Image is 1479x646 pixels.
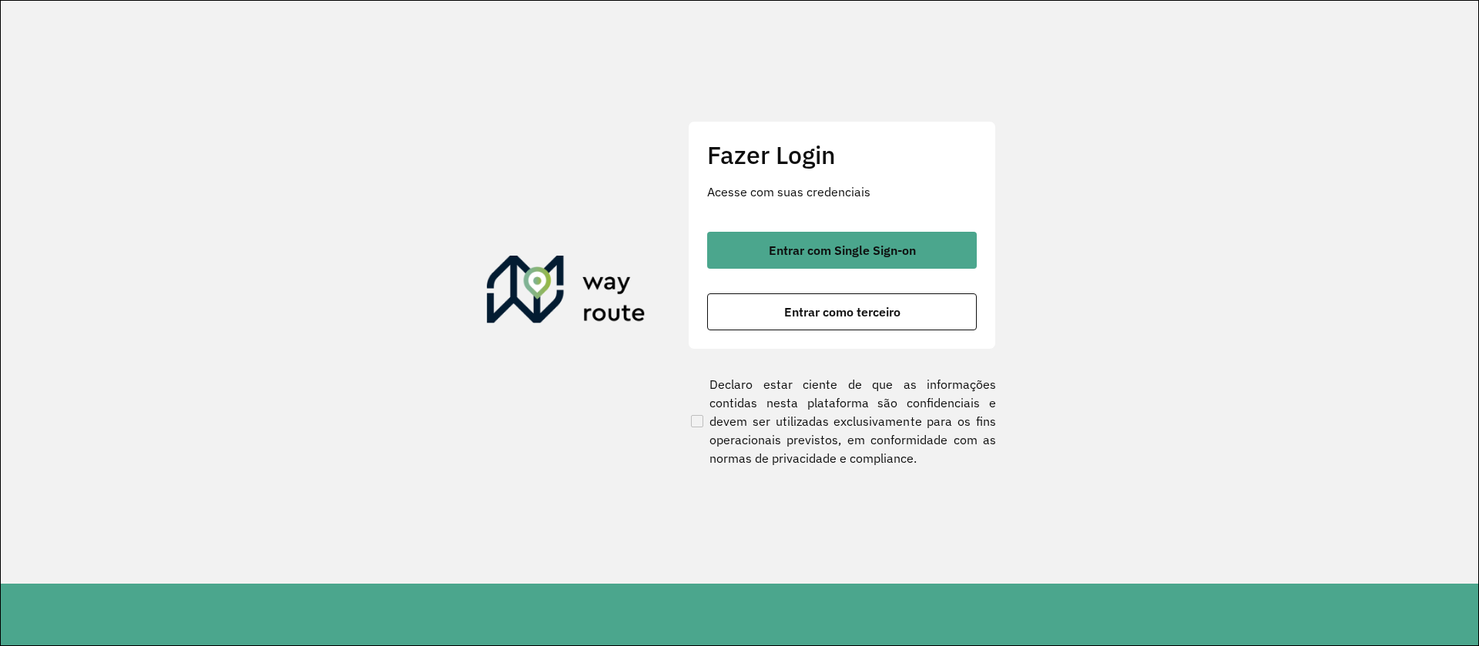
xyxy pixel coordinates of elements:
span: Entrar como terceiro [784,306,900,318]
img: Roteirizador AmbevTech [487,256,646,330]
h2: Fazer Login [707,140,977,169]
label: Declaro estar ciente de que as informações contidas nesta plataforma são confidenciais e devem se... [688,375,996,467]
button: button [707,293,977,330]
button: button [707,232,977,269]
span: Entrar com Single Sign-on [769,244,916,256]
p: Acesse com suas credenciais [707,182,977,201]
